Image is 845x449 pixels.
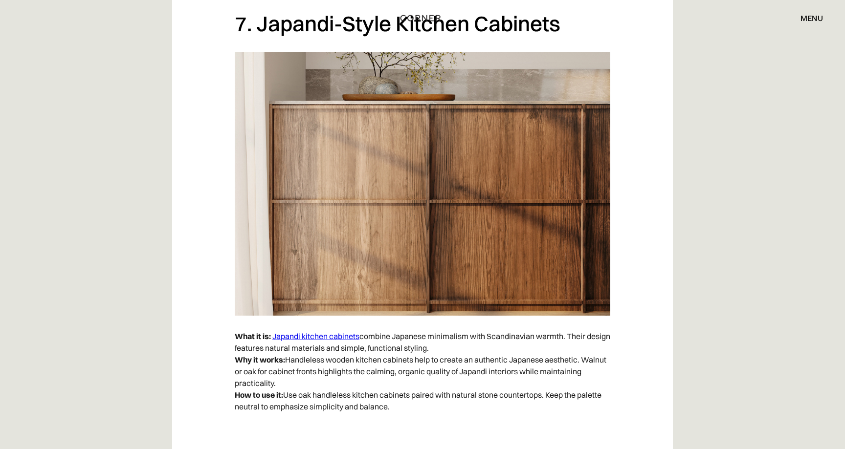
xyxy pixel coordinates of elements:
[235,325,610,417] p: combine Japanese minimalism with Scandinavian warmth. Their design features natural materials and...
[791,10,823,26] div: menu
[801,14,823,22] div: menu
[272,331,359,341] a: Japandi kitchen cabinets
[235,355,285,364] strong: Why it works:
[235,390,283,400] strong: How to use it:
[389,12,456,24] a: home
[235,417,610,439] p: ‍
[235,52,610,316] img: American walnut Japandi kitchen cabinets with a decorative plant on the countertop.
[235,331,271,341] strong: What it is:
